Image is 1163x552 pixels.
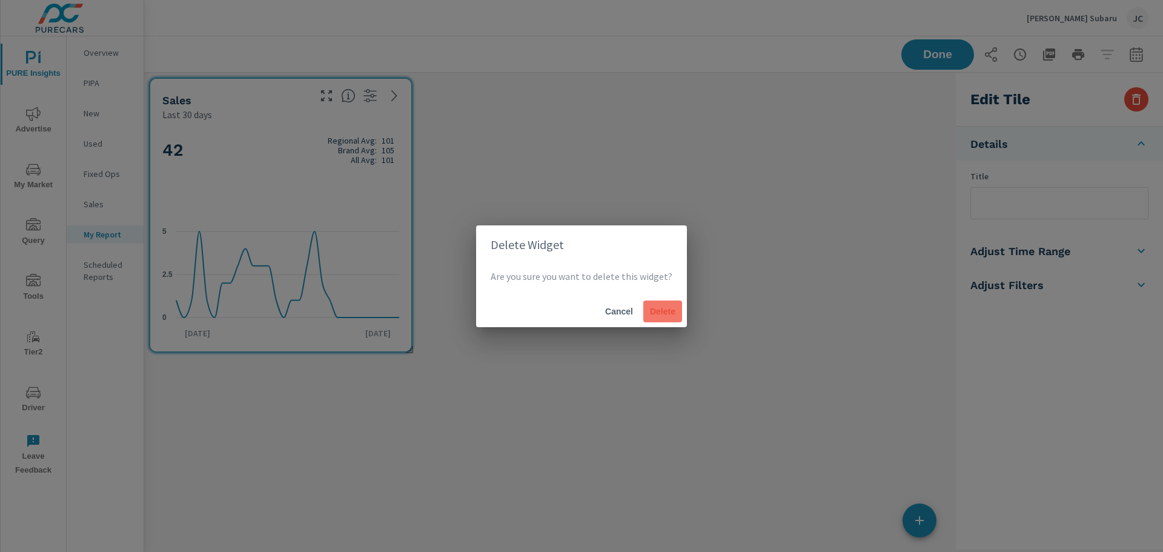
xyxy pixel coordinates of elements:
span: Cancel [605,306,634,317]
h2: Delete Widget [491,235,672,254]
button: Delete [643,301,682,322]
button: Cancel [600,301,638,322]
p: Are you sure you want to delete this widget? [491,269,672,284]
span: Delete [648,306,677,317]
